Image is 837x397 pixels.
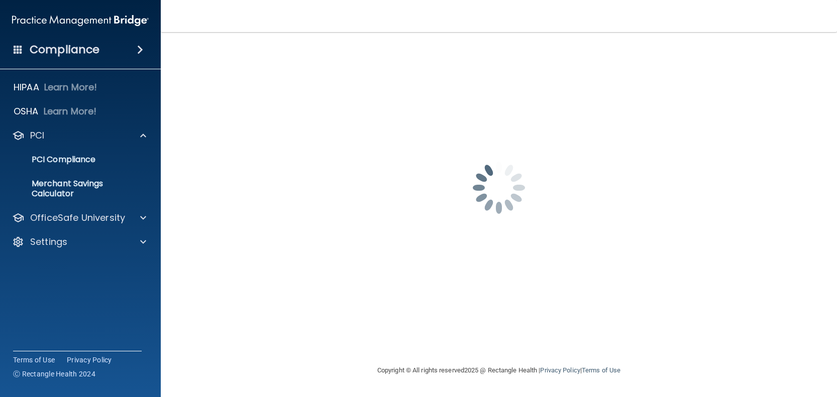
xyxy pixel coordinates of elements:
[44,81,97,93] p: Learn More!
[540,366,580,374] a: Privacy Policy
[12,236,146,248] a: Settings
[12,212,146,224] a: OfficeSafe University
[316,354,682,386] div: Copyright © All rights reserved 2025 @ Rectangle Health | |
[7,179,144,199] p: Merchant Savings Calculator
[582,366,620,374] a: Terms of Use
[13,355,55,365] a: Terms of Use
[30,43,99,57] h4: Compliance
[30,236,67,248] p: Settings
[12,129,146,142] a: PCI
[7,155,144,165] p: PCI Compliance
[14,81,39,93] p: HIPAA
[14,105,39,117] p: OSHA
[449,138,549,238] img: spinner.e123f6fc.gif
[30,212,125,224] p: OfficeSafe University
[30,129,44,142] p: PCI
[787,328,825,366] iframe: Drift Widget Chat Controller
[44,105,97,117] p: Learn More!
[13,369,95,379] span: Ⓒ Rectangle Health 2024
[12,11,149,31] img: PMB logo
[67,355,112,365] a: Privacy Policy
